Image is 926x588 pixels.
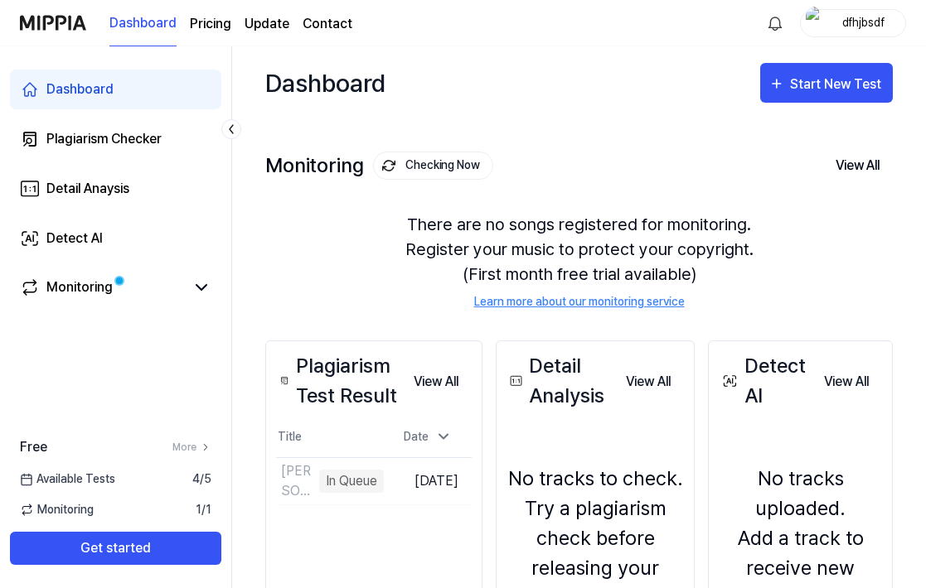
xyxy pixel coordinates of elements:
[831,13,895,31] div: dfhjbsdf
[281,461,315,501] div: [PERSON_NAME] nuevo beat
[765,13,785,33] img: 알림
[46,179,129,199] div: Detail Anaysis
[400,364,472,398] a: View All
[276,351,400,411] div: Plagiarism Test Result
[806,7,826,40] img: profile
[811,365,882,398] button: View All
[276,417,384,457] th: Title
[760,63,893,103] button: Start New Test
[373,152,493,180] button: Checking Now
[400,365,472,398] button: View All
[46,277,113,297] div: Monitoring
[20,277,185,297] a: Monitoring
[265,192,893,330] div: There are no songs registered for monitoring. Register your music to protect your copyright. (Fir...
[109,1,177,46] a: Dashboard
[10,119,221,159] a: Plagiarism Checker
[245,14,289,34] a: Update
[10,70,221,109] a: Dashboard
[46,129,162,149] div: Plagiarism Checker
[265,63,385,103] div: Dashboard
[196,501,211,518] span: 1 / 1
[719,351,811,411] div: Detect AI
[303,14,352,34] a: Contact
[384,457,472,504] td: [DATE]
[319,470,384,493] div: In Queue
[382,159,395,172] img: monitoring Icon
[10,532,221,565] button: Get started
[10,169,221,209] a: Detail Anaysis
[811,364,882,398] a: View All
[397,423,458,451] div: Date
[46,80,114,99] div: Dashboard
[790,74,885,95] div: Start New Test
[46,229,103,248] div: Detect AI
[20,437,47,457] span: Free
[474,293,685,311] a: Learn more about our monitoring service
[822,148,893,183] button: View All
[613,364,684,398] a: View All
[507,351,613,411] div: Detail Analysis
[172,440,211,455] a: More
[265,152,493,180] div: Monitoring
[192,470,211,488] span: 4 / 5
[10,219,221,258] a: Detect AI
[613,365,684,398] button: View All
[800,9,906,37] button: profiledfhjbsdf
[20,470,115,488] span: Available Tests
[190,14,231,34] a: Pricing
[20,501,94,518] span: Monitoring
